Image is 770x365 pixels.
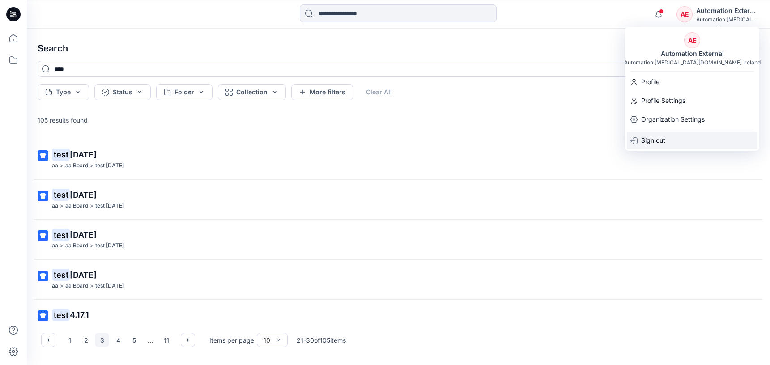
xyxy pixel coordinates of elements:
[95,281,124,291] p: test 4.14.59
[32,263,765,296] a: test[DATE]aa>aa Board>test [DATE]
[111,333,125,347] button: 4
[676,6,693,22] div: AE
[65,281,88,291] p: aa Board
[641,111,705,128] p: Organization Settings
[625,111,759,128] a: Organization Settings
[655,48,729,59] div: Automation External
[90,281,94,291] p: >
[52,201,58,211] p: aa
[30,36,766,61] h4: Search
[60,321,64,331] p: >
[32,183,765,216] a: test[DATE]aa>aa Board>test [DATE]
[90,201,94,211] p: >
[52,161,58,170] p: aa
[159,333,174,347] button: 11
[90,161,94,170] p: >
[218,84,286,100] button: Collection
[60,281,64,291] p: >
[52,309,70,321] mark: test
[60,201,64,211] p: >
[60,241,64,250] p: >
[696,16,759,23] div: Automation [MEDICAL_DATA]...
[95,201,124,211] p: test 4.14.59
[90,321,94,331] p: >
[70,150,97,159] span: [DATE]
[52,321,58,331] p: aa
[696,5,759,16] div: Automation External
[52,268,70,281] mark: test
[52,229,70,241] mark: test
[65,161,88,170] p: aa Board
[156,84,213,100] button: Folder
[95,241,124,250] p: test 4.14.59
[70,190,97,199] span: [DATE]
[70,230,97,239] span: [DATE]
[52,281,58,291] p: aa
[143,333,157,347] div: ...
[264,335,270,345] div: 10
[79,333,93,347] button: 2
[641,92,685,109] p: Profile Settings
[641,132,665,149] p: Sign out
[38,84,89,100] button: Type
[65,201,88,211] p: aa Board
[63,333,77,347] button: 1
[127,333,141,347] button: 5
[209,335,254,345] p: Items per page
[625,73,759,90] a: Profile
[32,223,765,256] a: test[DATE]aa>aa Board>test [DATE]
[52,148,70,161] mark: test
[291,84,353,100] button: More filters
[684,32,700,48] div: AE
[52,188,70,201] mark: test
[297,335,346,345] p: 21 - 30 of 105 items
[94,84,151,100] button: Status
[70,310,89,319] span: 4.17.1
[95,333,109,347] button: 3
[624,59,761,66] div: Automation [MEDICAL_DATA][DOMAIN_NAME] Ireland
[641,73,659,90] p: Profile
[32,143,765,176] a: test[DATE]aa>aa Board>test [DATE]
[90,241,94,250] p: >
[625,92,759,109] a: Profile Settings
[95,321,119,331] p: test 4.17.1
[95,161,124,170] p: test 4.14.59
[60,161,64,170] p: >
[65,321,88,331] p: aa Board
[65,241,88,250] p: aa Board
[52,241,58,250] p: aa
[70,270,97,280] span: [DATE]
[38,115,88,125] p: 105 results found
[32,303,765,336] a: test4.17.1aa>aa Board>test 4.17.1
